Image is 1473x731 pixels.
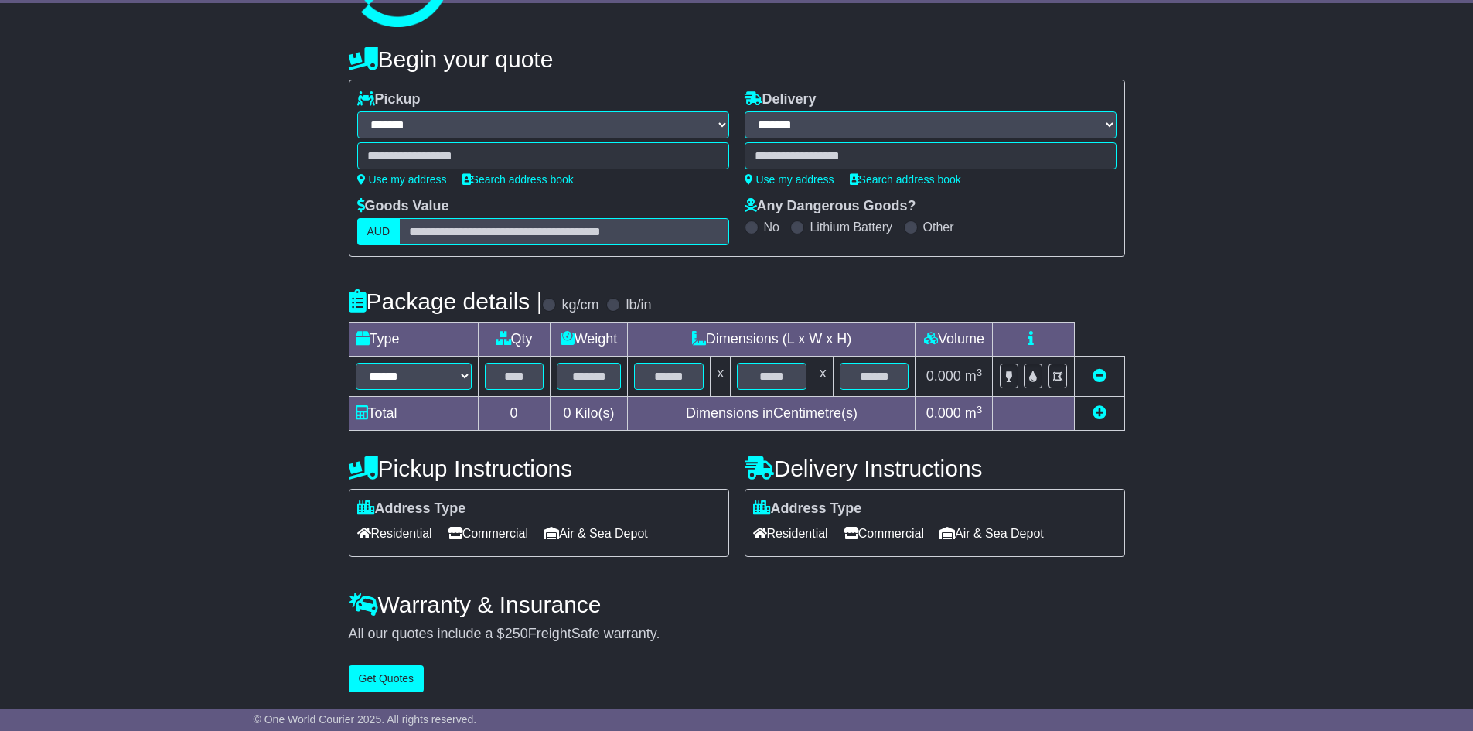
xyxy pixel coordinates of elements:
[349,289,543,314] h4: Package details |
[544,521,648,545] span: Air & Sea Depot
[478,397,550,431] td: 0
[753,500,862,518] label: Address Type
[764,220,779,234] label: No
[745,456,1125,481] h4: Delivery Instructions
[349,323,478,357] td: Type
[349,592,1125,617] h4: Warranty & Insurance
[478,323,550,357] td: Qty
[357,500,466,518] label: Address Type
[977,367,983,378] sup: 3
[745,173,834,186] a: Use my address
[628,323,916,357] td: Dimensions (L x W x H)
[357,521,432,545] span: Residential
[349,456,729,481] h4: Pickup Instructions
[563,405,571,421] span: 0
[977,404,983,415] sup: 3
[745,198,916,215] label: Any Dangerous Goods?
[357,218,401,245] label: AUD
[1093,405,1106,421] a: Add new item
[357,91,421,108] label: Pickup
[916,323,993,357] td: Volume
[561,297,598,314] label: kg/cm
[965,368,983,384] span: m
[926,405,961,421] span: 0.000
[357,173,447,186] a: Use my address
[349,46,1125,72] h4: Begin your quote
[448,521,528,545] span: Commercial
[923,220,954,234] label: Other
[550,397,628,431] td: Kilo(s)
[850,173,961,186] a: Search address book
[711,357,731,397] td: x
[965,405,983,421] span: m
[1093,368,1106,384] a: Remove this item
[349,665,425,692] button: Get Quotes
[939,521,1044,545] span: Air & Sea Depot
[349,626,1125,643] div: All our quotes include a $ FreightSafe warranty.
[505,626,528,641] span: 250
[810,220,892,234] label: Lithium Battery
[357,198,449,215] label: Goods Value
[349,397,478,431] td: Total
[926,368,961,384] span: 0.000
[462,173,574,186] a: Search address book
[745,91,817,108] label: Delivery
[550,323,628,357] td: Weight
[844,521,924,545] span: Commercial
[626,297,651,314] label: lb/in
[753,521,828,545] span: Residential
[813,357,833,397] td: x
[628,397,916,431] td: Dimensions in Centimetre(s)
[254,713,477,726] span: © One World Courier 2025. All rights reserved.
